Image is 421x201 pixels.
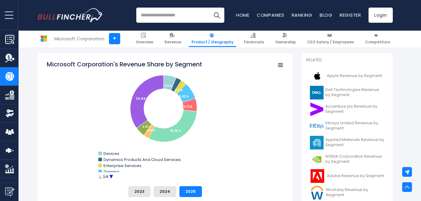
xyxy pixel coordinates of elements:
[368,8,393,23] a: Login
[38,8,103,22] img: Bullfincher logo
[170,129,181,133] tspan: 31.15 %
[306,84,388,101] a: Dell Technologies Revenue by Segment
[136,96,149,101] tspan: 34.94 %
[47,60,202,69] tspan: Microsoft Corporation's Revenue Share by Segment
[192,40,233,45] span: Product / Geography
[5,109,14,118] img: Ownership
[320,12,332,18] a: Blog
[184,105,192,109] tspan: 6.32 %
[244,40,264,45] span: Financials
[306,184,388,201] a: Workday Revenue by Segment
[38,8,103,22] a: Go to homepage
[310,69,325,83] img: AAPL logo
[165,84,172,88] tspan: 6.15 %
[179,94,189,99] tspan: 8.33 %
[327,173,384,179] span: Adobe Revenue by Segment
[292,12,312,18] a: Ranking
[325,154,385,164] span: NVIDIA Corporation Revenue by Segment
[306,68,388,84] a: Apple Revenue by Segment
[306,101,388,118] a: Accenture plc Revenue by Segment
[54,35,104,42] div: Microsoft Corporation
[310,152,324,166] img: NVDA logo
[136,40,153,45] span: Overview
[241,30,267,47] a: Financials
[104,169,119,175] text: Gaming
[103,174,108,179] text: 1/4
[104,157,181,162] text: Dynamics Products And Cloud Services
[365,40,390,45] span: Competitors
[142,125,151,129] tspan: 4.93 %
[147,129,155,132] tspan: 2.63 %
[310,119,324,133] img: INFY logo
[327,73,382,79] span: Apple Revenue by Segment
[362,30,393,47] a: Competitors
[326,187,384,198] span: Workday Revenue by Segment
[340,12,361,18] a: Register
[306,168,388,184] a: Adobe Revenue by Segment
[275,40,296,45] span: Ownership
[209,8,224,23] button: Search
[179,186,202,197] button: 2025
[109,33,120,44] a: +
[310,136,324,149] img: AMAT logo
[310,102,324,116] img: ACN logo
[162,30,184,47] a: Revenue
[325,87,385,98] span: Dell Technologies Revenue by Segment
[306,118,388,134] a: Infosys Limited Revenue by Segment
[325,104,385,114] span: Accenture plc Revenue by Segment
[310,86,324,99] img: DELL logo
[236,12,250,18] a: Home
[306,151,388,168] a: NVIDIA Corporation Revenue by Segment
[306,134,388,151] a: Applied Materials Revenue by Segment
[128,186,151,197] button: 2023
[104,163,141,169] text: Enterprise Services
[307,40,354,45] span: CEO Salary / Employees
[154,186,176,197] button: 2024
[47,60,283,181] svg: Microsoft Corporation's Revenue Share by Segment
[165,40,181,45] span: Revenue
[310,169,325,183] img: ADBE logo
[325,137,385,148] span: Applied Materials Revenue by Segment
[304,30,357,47] a: CEO Salary / Employees
[273,30,299,47] a: Ownership
[310,186,324,199] img: WDAY logo
[38,33,49,44] img: MSFT logo
[175,89,183,92] tspan: 2.75 %
[104,151,119,156] text: Devices
[133,30,156,47] a: Overview
[325,121,385,131] span: Infosys Limited Revenue by Segment
[189,30,236,47] a: Product / Geography
[306,58,388,63] p: Related
[257,12,284,18] a: Companies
